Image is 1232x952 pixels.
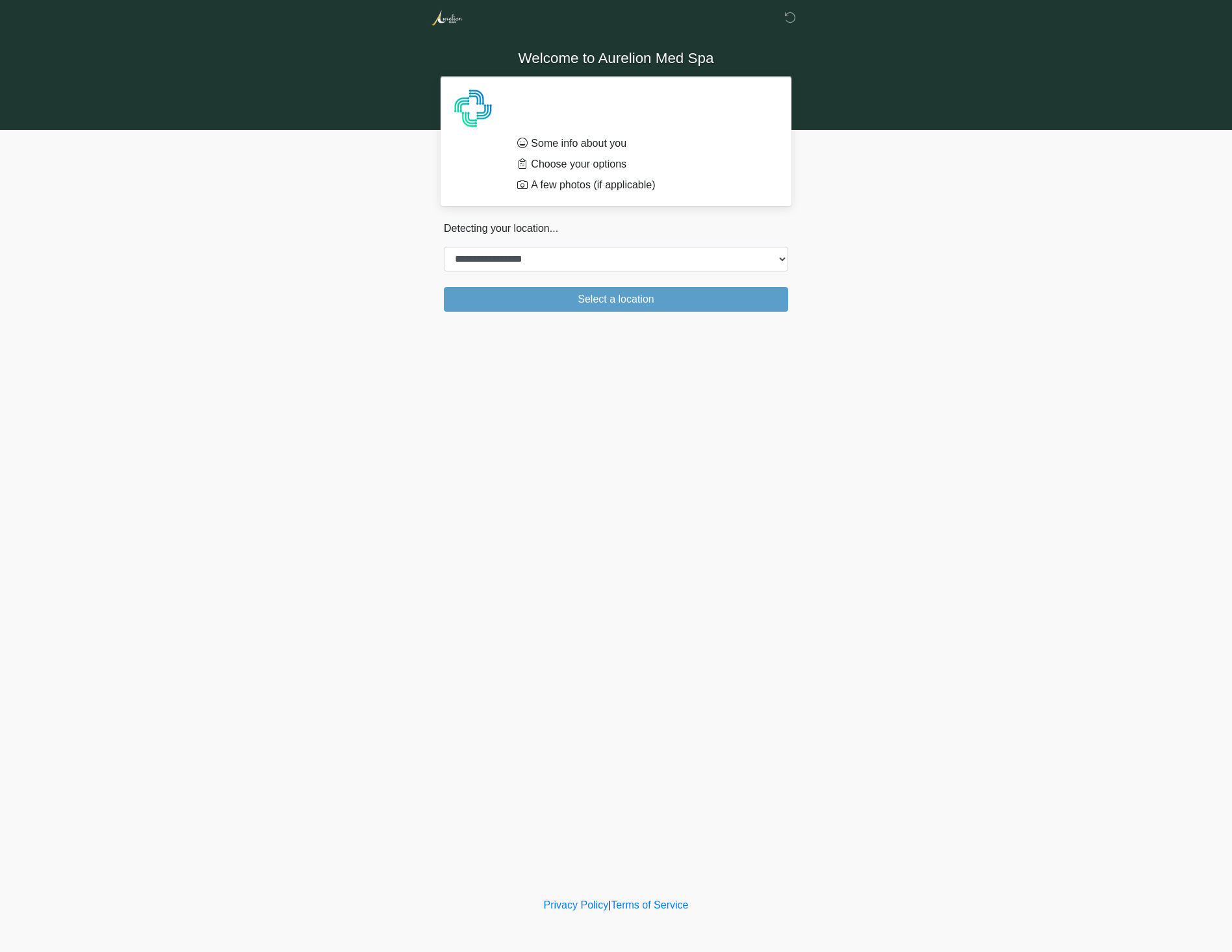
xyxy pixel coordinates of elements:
li: A few photos (if applicable) [517,177,769,193]
span: Detecting your location... [444,223,558,234]
a: Privacy Policy [544,899,609,910]
img: Aurelion Med Spa Logo [431,10,463,26]
a: | [608,899,611,910]
li: Some info about you [517,136,769,151]
img: Agent Avatar [454,89,493,128]
h1: Welcome to Aurelion Med Spa [434,47,798,71]
button: Select a location [444,287,788,312]
li: Choose your options [517,157,769,172]
a: Terms of Service [611,899,688,910]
